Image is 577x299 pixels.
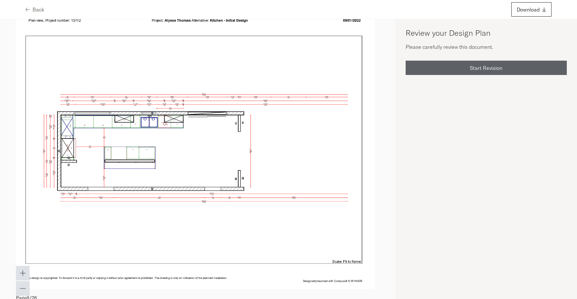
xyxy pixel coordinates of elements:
[511,2,551,17] button: Download
[406,61,567,75] button: Start Revision
[406,27,567,39] h4: Review your Design Plan
[470,65,502,71] span: Start Revision
[406,43,567,51] p: Please carefully review this document.
[26,2,44,17] button: Back
[33,7,44,12] span: Back
[517,7,540,12] span: Download
[16,12,375,289] img: user-files%2Fuser%7Ccl4q627xm71561k792q4y31gs%2Fprojects%2Fcl62o82w41054051l9khq12eoip%2FFORM%20A...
